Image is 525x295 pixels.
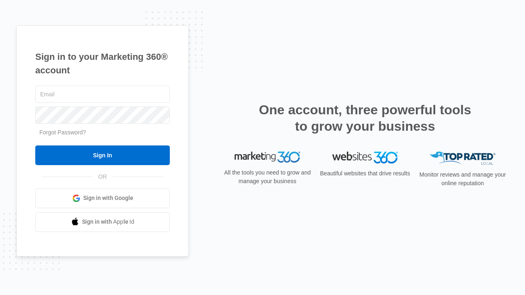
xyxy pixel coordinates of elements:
[35,50,170,77] h1: Sign in to your Marketing 360® account
[221,168,313,186] p: All the tools you need to grow and manage your business
[39,129,86,136] a: Forgot Password?
[35,212,170,232] a: Sign in with Apple Id
[35,86,170,103] input: Email
[332,152,398,163] img: Websites 360
[35,145,170,165] input: Sign In
[430,152,495,165] img: Top Rated Local
[93,172,113,181] span: OR
[319,169,411,178] p: Beautiful websites that drive results
[256,102,474,134] h2: One account, three powerful tools to grow your business
[35,188,170,208] a: Sign in with Google
[417,170,509,188] p: Monitor reviews and manage your online reputation
[83,194,133,202] span: Sign in with Google
[235,152,300,163] img: Marketing 360
[82,218,135,226] span: Sign in with Apple Id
